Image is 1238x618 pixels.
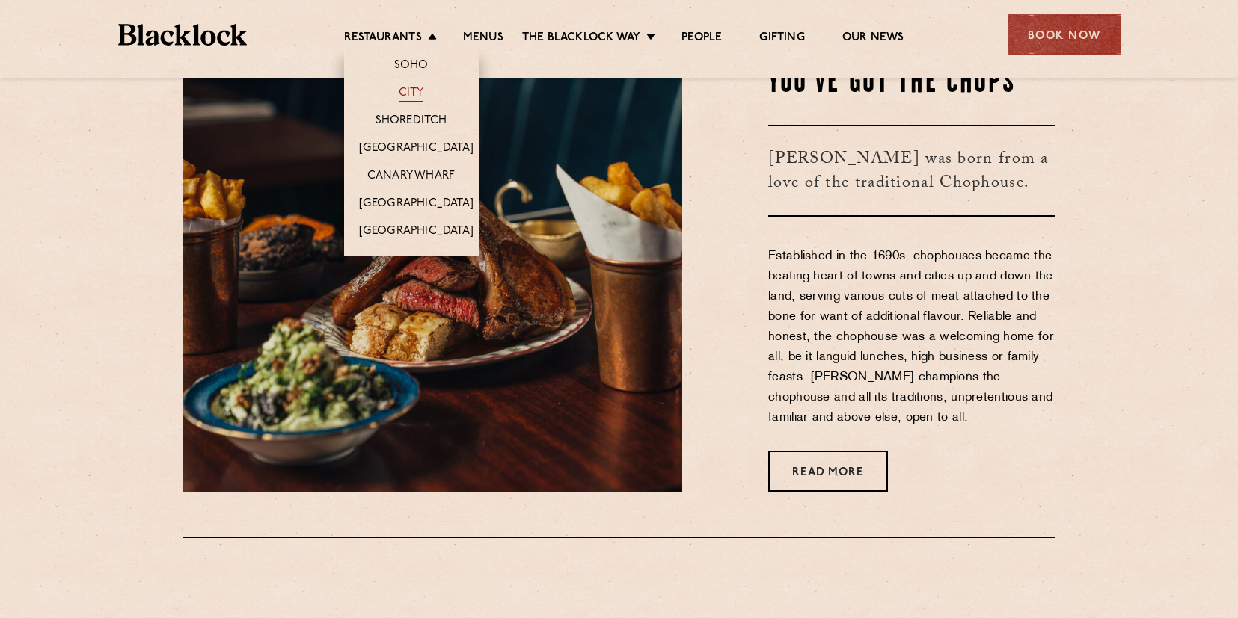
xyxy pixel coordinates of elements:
[359,141,474,158] a: [GEOGRAPHIC_DATA]
[376,114,447,130] a: Shoreditch
[1008,14,1121,55] div: Book Now
[344,31,422,47] a: Restaurants
[681,31,722,47] a: People
[768,247,1055,428] p: Established in the 1690s, chophouses became the beating heart of towns and cities up and down the...
[118,24,248,46] img: BL_Textured_Logo-footer-cropped.svg
[768,65,1055,102] h2: You've Got The Chops
[359,197,474,213] a: [GEOGRAPHIC_DATA]
[394,58,429,75] a: Soho
[359,224,474,241] a: [GEOGRAPHIC_DATA]
[463,31,503,47] a: Menus
[522,31,640,47] a: The Blacklock Way
[768,125,1055,217] h3: [PERSON_NAME] was born from a love of the traditional Chophouse.
[399,86,424,102] a: City
[759,31,804,47] a: Gifting
[367,169,455,185] a: Canary Wharf
[183,65,682,492] img: May25-Blacklock-AllIn-00417-scaled-e1752246198448.jpg
[842,31,904,47] a: Our News
[768,451,888,492] a: Read More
